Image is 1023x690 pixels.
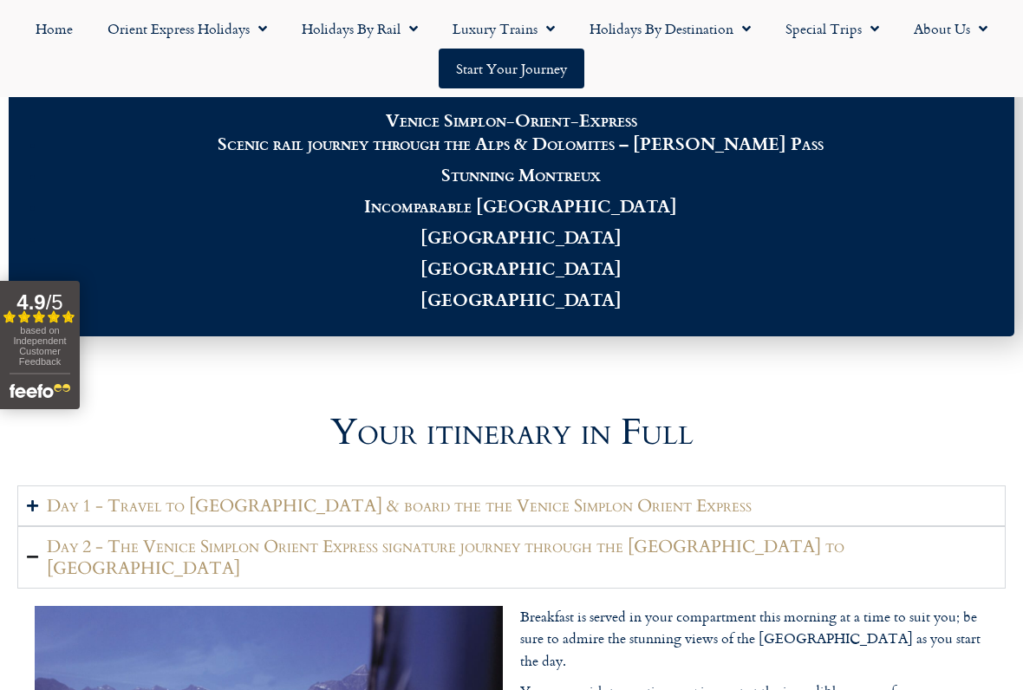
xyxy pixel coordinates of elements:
[768,9,896,49] a: Special Trips
[441,161,601,187] strong: Stunning Montreux
[47,495,752,517] h2: Day 1 - Travel to [GEOGRAPHIC_DATA] & board the the Venice Simplon Orient Express
[386,107,637,133] strong: Venice Simplon-Orient-Express
[439,49,584,88] a: Start your Journey
[17,526,1006,589] summary: Day 2 - The Venice Simplon Orient Express signature journey through the [GEOGRAPHIC_DATA] to [GEO...
[284,9,435,49] a: Holidays by Rail
[90,9,284,49] a: Orient Express Holidays
[17,414,1006,451] h2: Your itinerary in Full
[18,9,90,49] a: Home
[364,192,677,218] strong: Incomparable [GEOGRAPHIC_DATA]
[47,536,996,579] h2: Day 2 - The Venice Simplon Orient Express signature journey through the [GEOGRAPHIC_DATA] to [GEO...
[420,255,622,281] strong: [GEOGRAPHIC_DATA]
[520,606,988,673] p: Breakfast is served in your compartment this morning at a time to suit you; be sure to admire the...
[896,9,1005,49] a: About Us
[218,130,824,156] strong: Scenic rail journey through the Alps & Dolomites – [PERSON_NAME] Pass
[435,9,572,49] a: Luxury Trains
[17,485,1006,526] summary: Day 1 - Travel to [GEOGRAPHIC_DATA] & board the the Venice Simplon Orient Express
[420,286,622,312] strong: [GEOGRAPHIC_DATA]
[420,224,622,250] strong: [GEOGRAPHIC_DATA]
[9,9,1014,88] nav: Menu
[572,9,768,49] a: Holidays by Destination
